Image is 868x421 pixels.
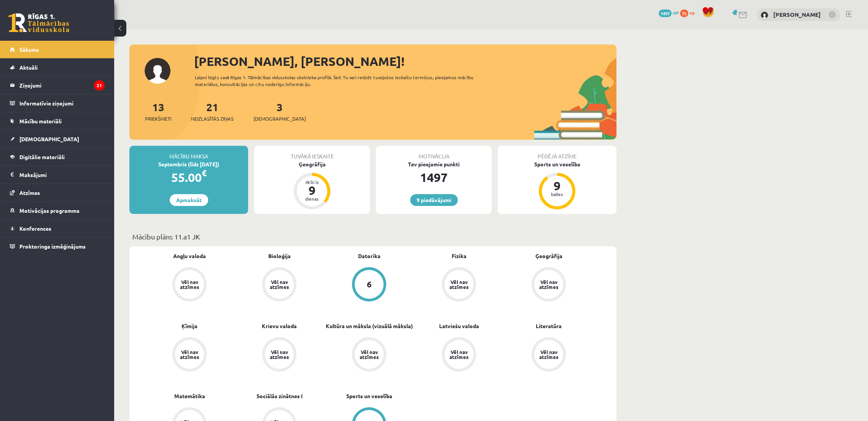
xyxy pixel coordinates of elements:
[376,168,492,187] div: 1497
[376,146,492,160] div: Motivācija
[10,202,105,219] a: Motivācijas programma
[129,160,248,168] div: Septembris (līdz [DATE])
[19,153,65,160] span: Digitālie materiāli
[19,118,62,124] span: Mācību materiāli
[253,115,306,123] span: [DEMOGRAPHIC_DATA]
[19,243,86,250] span: Proktoringa izmēģinājums
[234,267,324,303] a: Vēl nav atzīmes
[174,392,205,400] a: Matemātika
[376,160,492,168] div: Tev pieejamie punkti
[256,392,303,400] a: Sociālās zinātnes I
[10,112,105,130] a: Mācību materiāli
[194,52,616,70] div: [PERSON_NAME], [PERSON_NAME]!
[414,267,504,303] a: Vēl nav atzīmes
[182,322,197,330] a: Ķīmija
[254,160,370,210] a: Ģeogrāfija Atlicis 9 dienas
[358,252,381,260] a: Datorika
[8,13,69,32] a: Rīgas 1. Tālmācības vidusskola
[10,166,105,183] a: Maksājumi
[19,225,51,232] span: Konferences
[145,337,234,373] a: Vēl nav atzīmes
[761,11,768,19] img: Sofija Jevsejeva
[19,46,39,53] span: Sākums
[452,252,467,260] a: Fizika
[10,94,105,112] a: Informatīvie ziņojumi
[179,279,200,289] div: Vēl nav atzīmes
[535,252,562,260] a: Ģeogrāfija
[659,10,672,17] span: 1497
[173,252,206,260] a: Angļu valoda
[498,160,616,168] div: Sports un veselība
[10,238,105,255] a: Proktoringa izmēģinājums
[254,160,370,168] div: Ģeogrāfija
[262,322,297,330] a: Krievu valoda
[19,207,80,214] span: Motivācijas programma
[269,349,290,359] div: Vēl nav atzīmes
[145,100,171,123] a: 13Priekšmeti
[191,100,234,123] a: 21Neizlasītās ziņas
[301,184,323,196] div: 9
[324,337,414,373] a: Vēl nav atzīmes
[202,167,207,179] span: €
[410,194,458,206] a: 9 piedāvājumi
[132,231,613,242] p: Mācību plāns 11.a1 JK
[19,64,38,71] span: Aktuāli
[195,74,487,88] div: Laipni lūgts savā Rīgas 1. Tālmācības vidusskolas skolnieka profilā. Šeit Tu vari redzēt tuvojošo...
[129,146,248,160] div: Mācību maksa
[326,322,413,330] a: Kultūra un māksla (vizuālā māksla)
[498,146,616,160] div: Pēdējā atzīme
[439,322,479,330] a: Latviešu valoda
[10,148,105,166] a: Digitālie materiāli
[234,337,324,373] a: Vēl nav atzīmes
[19,94,105,112] legend: Informatīvie ziņojumi
[10,130,105,148] a: [DEMOGRAPHIC_DATA]
[538,279,559,289] div: Vēl nav atzīmes
[269,279,290,289] div: Vēl nav atzīmes
[191,115,234,123] span: Neizlasītās ziņas
[170,194,208,206] a: Apmaksāt
[367,280,372,289] div: 6
[10,77,105,94] a: Ziņojumi21
[179,349,200,359] div: Vēl nav atzīmes
[346,392,392,400] a: Sports un veselība
[301,180,323,184] div: Atlicis
[19,166,105,183] legend: Maksājumi
[10,220,105,237] a: Konferences
[10,184,105,201] a: Atzīmes
[690,10,694,16] span: xp
[448,349,470,359] div: Vēl nav atzīmes
[414,337,504,373] a: Vēl nav atzīmes
[254,146,370,160] div: Tuvākā ieskaite
[498,160,616,210] a: Sports un veselība 9 balles
[358,349,380,359] div: Vēl nav atzīmes
[10,59,105,76] a: Aktuāli
[538,349,559,359] div: Vēl nav atzīmes
[673,10,679,16] span: mP
[253,100,306,123] a: 3[DEMOGRAPHIC_DATA]
[145,267,234,303] a: Vēl nav atzīmes
[546,180,569,192] div: 9
[536,322,562,330] a: Literatūra
[94,80,105,91] i: 21
[19,136,79,142] span: [DEMOGRAPHIC_DATA]
[268,252,291,260] a: Bioloģija
[680,10,698,16] a: 75 xp
[145,115,171,123] span: Priekšmeti
[773,11,821,18] a: [PERSON_NAME]
[19,189,40,196] span: Atzīmes
[448,279,470,289] div: Vēl nav atzīmes
[10,41,105,58] a: Sākums
[324,267,414,303] a: 6
[301,196,323,201] div: dienas
[19,77,105,94] legend: Ziņojumi
[504,267,594,303] a: Vēl nav atzīmes
[659,10,679,16] a: 1497 mP
[129,168,248,187] div: 55.00
[546,192,569,196] div: balles
[504,337,594,373] a: Vēl nav atzīmes
[680,10,688,17] span: 75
